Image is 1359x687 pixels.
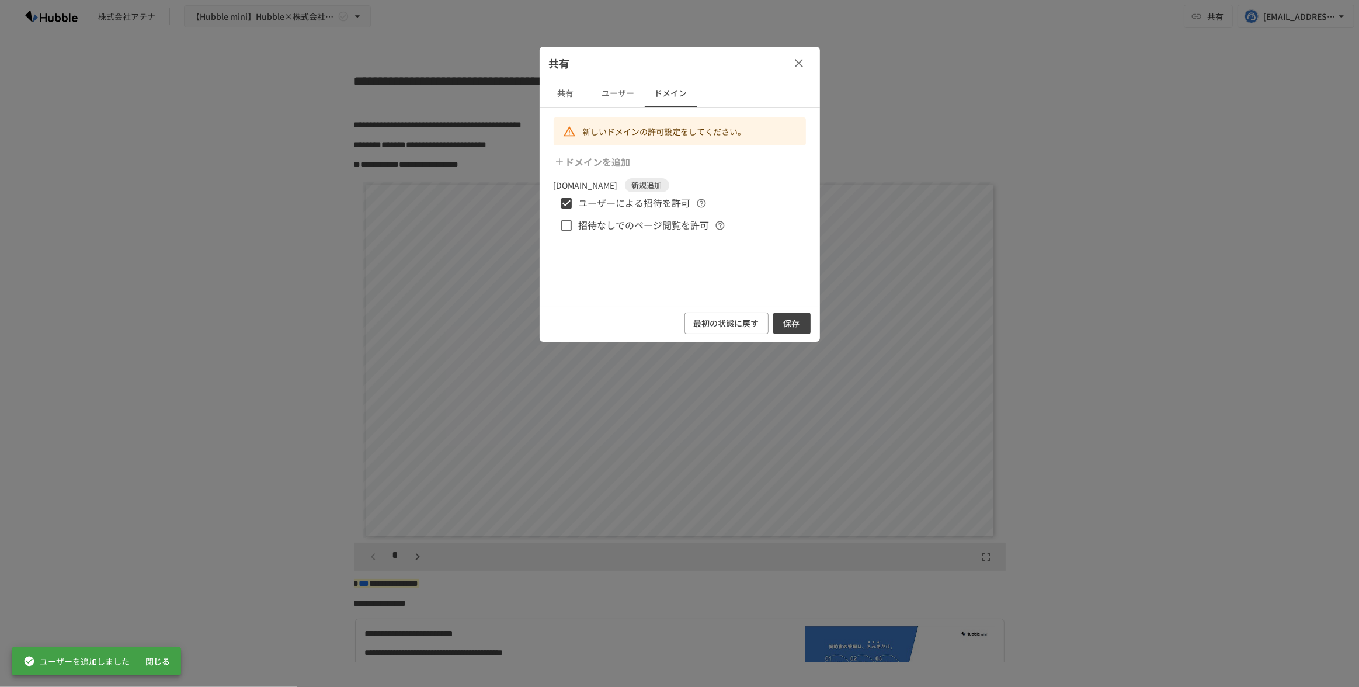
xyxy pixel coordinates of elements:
[579,196,691,211] span: ユーザーによる招待を許可
[540,79,592,107] button: 共有
[23,651,130,672] div: ユーザーを追加しました
[579,218,710,233] span: 招待なしでのページ閲覧を許可
[551,150,635,174] button: ドメインを追加
[583,121,746,142] div: 新しいドメインの許可設定をしてください。
[540,47,820,79] div: 共有
[139,651,176,672] button: 閉じる
[625,179,669,191] span: 新規追加
[592,79,645,107] button: ユーザー
[645,79,697,107] button: ドメイン
[773,313,811,334] button: 保存
[554,179,618,192] p: [DOMAIN_NAME]
[684,313,769,334] button: 最初の状態に戻す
